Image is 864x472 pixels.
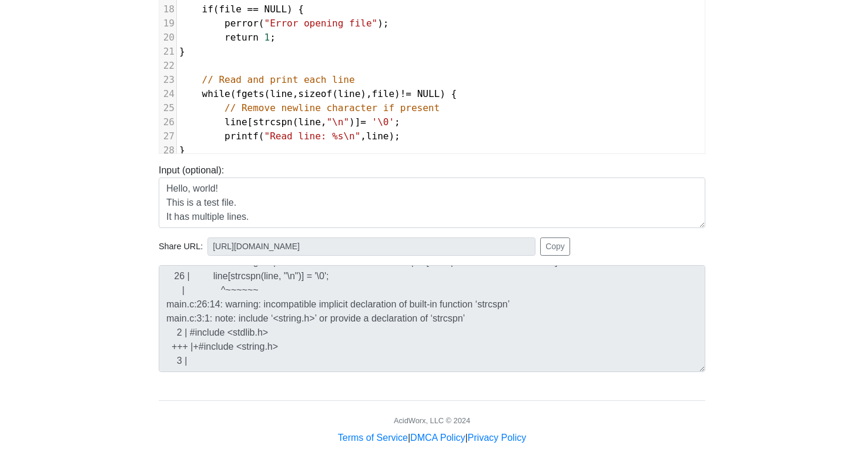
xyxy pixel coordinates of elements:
[410,433,465,443] a: DMCA Policy
[202,4,213,15] span: if
[236,88,264,99] span: fgets
[159,101,176,115] div: 25
[179,32,276,43] span: ;
[270,88,293,99] span: line
[159,129,176,143] div: 27
[417,88,440,99] span: NULL
[372,116,395,128] span: '\0'
[159,240,203,253] span: Share URL:
[225,32,259,43] span: return
[264,130,361,142] span: "Read line: %s\n"
[338,431,526,445] div: | |
[400,88,411,99] span: !=
[225,102,440,113] span: // Remove newline character if present
[264,4,287,15] span: NULL
[159,115,176,129] div: 26
[360,116,366,128] span: =
[298,116,321,128] span: line
[179,4,304,15] span: ( ) {
[179,116,400,128] span: [ ( , )] ;
[225,130,259,142] span: printf
[159,73,176,87] div: 23
[179,88,457,99] span: ( ( , ( ), ) ) {
[159,143,176,158] div: 28
[202,74,355,85] span: // Read and print each line
[540,237,570,256] button: Copy
[159,59,176,73] div: 22
[159,2,176,16] div: 18
[298,88,332,99] span: sizeof
[326,116,349,128] span: "\n"
[207,237,535,256] input: No share available yet
[468,433,527,443] a: Privacy Policy
[159,87,176,101] div: 24
[253,116,292,128] span: strcspn
[225,18,259,29] span: perror
[150,163,714,228] div: Input (optional):
[219,4,242,15] span: file
[225,116,247,128] span: line
[159,31,176,45] div: 20
[202,88,230,99] span: while
[247,4,259,15] span: ==
[264,18,378,29] span: "Error opening file"
[338,433,408,443] a: Terms of Service
[372,88,395,99] span: file
[179,130,400,142] span: ( , );
[179,46,185,57] span: }
[159,16,176,31] div: 19
[159,45,176,59] div: 21
[338,88,361,99] span: line
[264,32,270,43] span: 1
[366,130,389,142] span: line
[179,18,389,29] span: ( );
[394,415,470,426] div: AcidWorx, LLC © 2024
[179,145,185,156] span: }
